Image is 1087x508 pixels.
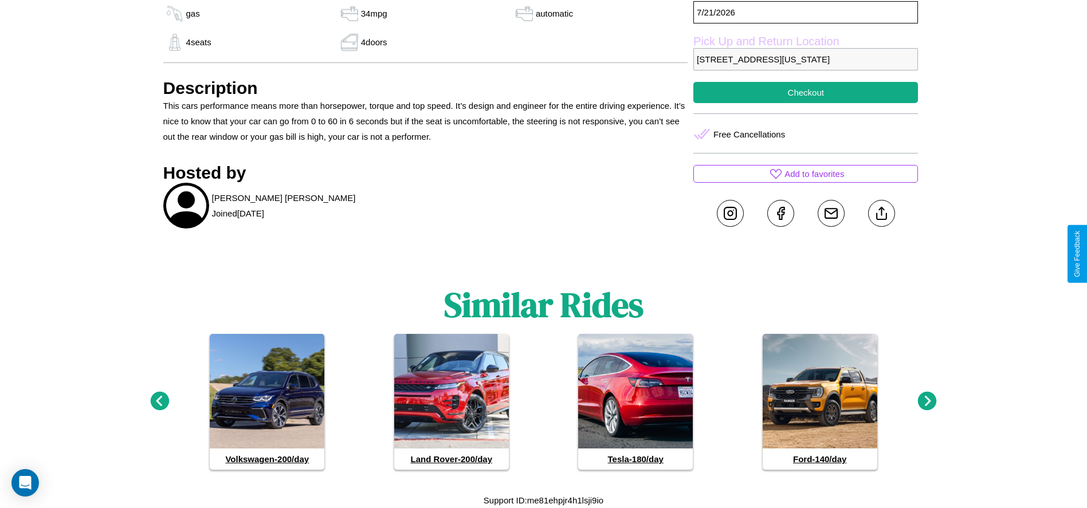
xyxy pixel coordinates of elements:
[693,1,918,23] p: 7 / 21 / 2026
[338,5,361,22] img: gas
[186,34,211,50] p: 4 seats
[693,165,918,183] button: Add to favorites
[693,35,918,48] label: Pick Up and Return Location
[484,493,603,508] p: Support ID: me81ehpjr4h1lsji9io
[186,6,200,21] p: gas
[361,6,387,21] p: 34 mpg
[210,448,324,470] h4: Volkswagen - 200 /day
[163,163,688,183] h3: Hosted by
[361,34,387,50] p: 4 doors
[212,206,264,221] p: Joined [DATE]
[693,82,918,103] button: Checkout
[163,34,186,51] img: gas
[763,334,877,470] a: Ford-140/day
[693,48,918,70] p: [STREET_ADDRESS][US_STATE]
[163,5,186,22] img: gas
[394,448,509,470] h4: Land Rover - 200 /day
[210,334,324,470] a: Volkswagen-200/day
[713,127,785,142] p: Free Cancellations
[338,34,361,51] img: gas
[163,78,688,98] h3: Description
[536,6,573,21] p: automatic
[1073,231,1081,277] div: Give Feedback
[578,448,693,470] h4: Tesla - 180 /day
[212,190,356,206] p: [PERSON_NAME] [PERSON_NAME]
[394,334,509,470] a: Land Rover-200/day
[11,469,39,497] div: Open Intercom Messenger
[578,334,693,470] a: Tesla-180/day
[513,5,536,22] img: gas
[784,166,844,182] p: Add to favorites
[163,98,688,144] p: This cars performance means more than horsepower, torque and top speed. It’s design and engineer ...
[763,448,877,470] h4: Ford - 140 /day
[444,281,643,328] h1: Similar Rides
